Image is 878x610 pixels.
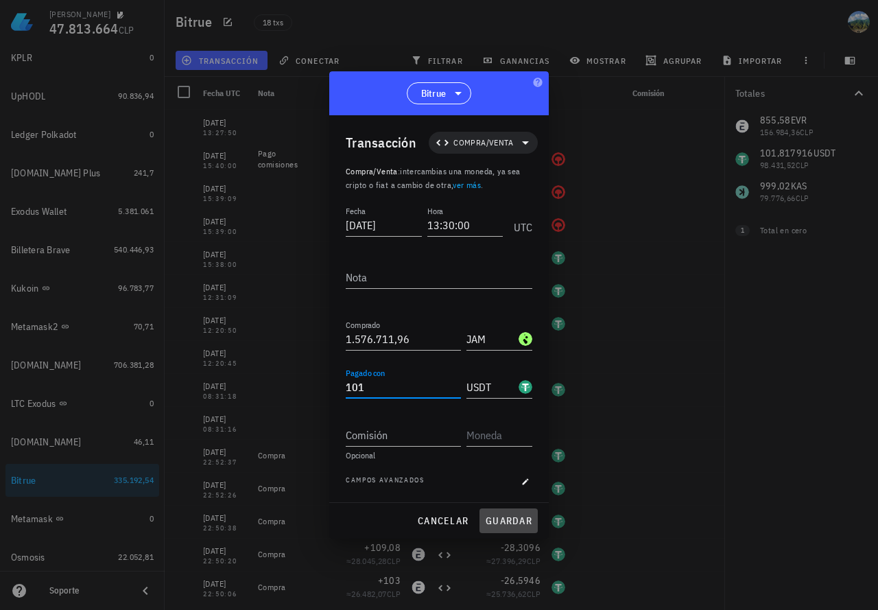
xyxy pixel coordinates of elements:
a: ver más [453,180,481,190]
button: cancelar [412,508,474,533]
div: UTC [508,206,532,240]
span: Compra/Venta [346,166,398,176]
div: Opcional [346,451,532,460]
label: Pagado con [346,368,385,378]
input: Moneda [466,424,530,446]
span: intercambias una moneda, ya sea cripto o fiat a cambio de otra, . [346,166,521,190]
span: Bitrue [421,86,447,100]
div: Transacción [346,132,416,154]
label: Fecha [346,206,366,216]
label: Hora [427,206,443,216]
span: Compra/Venta [453,136,513,150]
span: cancelar [417,515,468,527]
label: Comprado [346,320,380,330]
p: : [346,165,532,192]
button: guardar [479,508,538,533]
span: Campos avanzados [346,475,425,489]
div: USDT-icon [519,380,532,394]
input: Moneda [466,328,516,350]
input: Moneda [466,376,516,398]
div: JAM-icon [519,332,532,346]
span: guardar [485,515,532,527]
